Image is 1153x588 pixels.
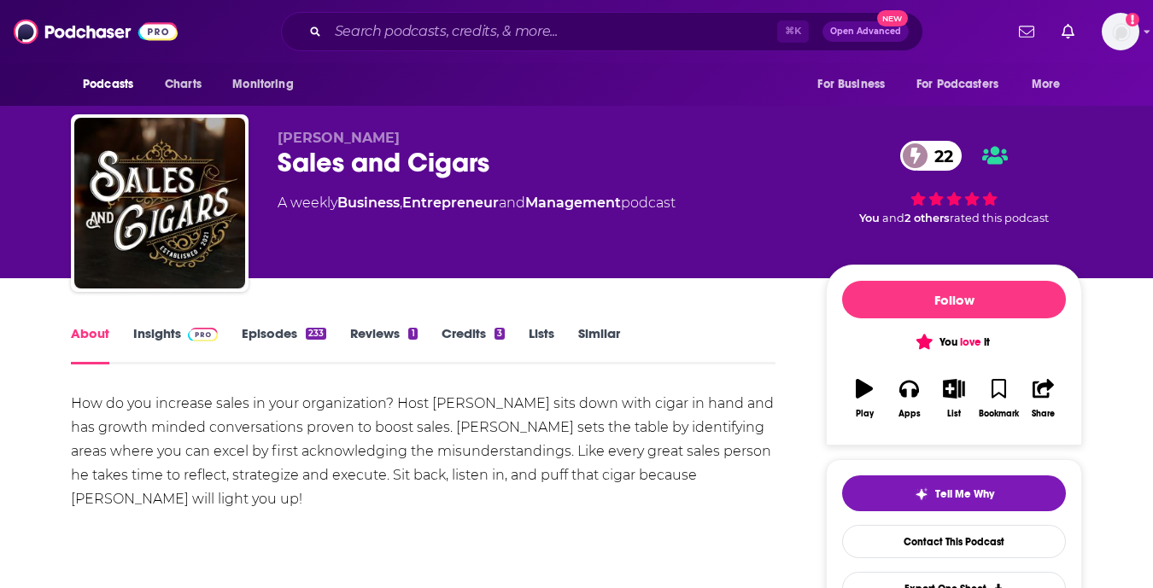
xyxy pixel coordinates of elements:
span: Open Advanced [830,27,901,36]
span: For Podcasters [916,73,998,96]
input: Search podcasts, credits, & more... [328,18,777,45]
span: You [859,212,880,224]
button: Open AdvancedNew [822,21,909,42]
a: Lists [529,325,554,364]
span: 22 [917,141,962,171]
button: Bookmark [976,368,1021,429]
span: rated this podcast [950,212,1049,224]
a: Entrepreneur [402,195,499,211]
svg: Add a profile image [1126,13,1139,26]
span: 2 others [904,212,950,224]
a: Credits3 [442,325,505,364]
span: and [499,195,525,211]
span: ⌘ K [777,20,809,43]
button: You love it [842,325,1066,358]
a: Contact This Podcast [842,525,1066,558]
div: 22You and2 othersrated this podcast [826,130,1082,236]
span: You it [918,335,989,349]
button: List [932,368,976,429]
div: A weekly podcast [278,193,676,213]
span: love [960,335,981,349]
button: Share [1021,368,1066,429]
a: Show notifications dropdown [1055,17,1081,46]
a: Similar [578,325,620,364]
span: and [882,212,904,224]
a: Charts [154,68,212,101]
div: 233 [306,328,326,340]
button: Follow [842,281,1066,318]
div: Search podcasts, credits, & more... [281,12,923,51]
a: 22 [900,141,962,171]
button: Show profile menu [1102,13,1139,50]
span: Logged in as anaresonate [1102,13,1139,50]
div: Bookmark [979,409,1019,419]
button: open menu [71,68,155,101]
img: Podchaser Pro [188,328,218,341]
span: New [877,10,908,26]
div: 3 [495,328,505,340]
span: Monitoring [232,73,293,96]
a: Episodes233 [242,325,326,364]
a: About [71,325,109,364]
div: Share [1032,409,1055,419]
button: open menu [220,68,315,101]
span: Podcasts [83,73,133,96]
span: For Business [817,73,885,96]
span: More [1032,73,1061,96]
img: Sales and Cigars [74,118,245,288]
div: Play [856,409,874,419]
span: [PERSON_NAME] [278,130,400,146]
button: tell me why sparkleTell Me Why [842,475,1066,511]
div: 1 [408,328,417,340]
a: Show notifications dropdown [1012,17,1041,46]
button: open menu [1020,68,1082,101]
img: tell me why sparkle [915,487,928,501]
img: User Profile [1102,13,1139,50]
div: List [947,409,961,419]
span: Charts [165,73,202,96]
a: InsightsPodchaser Pro [133,325,218,364]
span: , [400,195,402,211]
button: Apps [887,368,931,429]
a: Reviews1 [350,325,417,364]
img: Podchaser - Follow, Share and Rate Podcasts [14,15,178,48]
button: Play [842,368,887,429]
span: Tell Me Why [935,487,994,501]
div: How do you increase sales in your organization? Host [PERSON_NAME] sits down with cigar in hand a... [71,392,775,511]
a: Management [525,195,621,211]
a: Business [337,195,400,211]
button: open menu [805,68,906,101]
button: open menu [905,68,1023,101]
div: Apps [898,409,921,419]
